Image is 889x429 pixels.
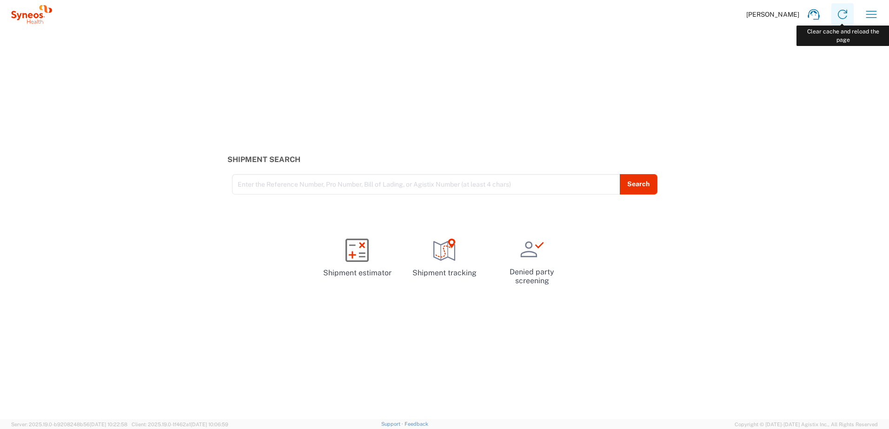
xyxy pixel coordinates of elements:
span: [DATE] 10:22:58 [90,422,127,427]
a: Denied party screening [492,230,572,293]
span: [PERSON_NAME] [746,10,799,19]
span: [DATE] 10:06:59 [191,422,228,427]
a: Shipment tracking [405,230,484,286]
a: Feedback [405,421,428,427]
h3: Shipment Search [227,155,662,164]
span: Client: 2025.19.0-1f462a1 [132,422,228,427]
span: Copyright © [DATE]-[DATE] Agistix Inc., All Rights Reserved [735,420,878,429]
a: Shipment estimator [317,230,397,286]
a: Support [381,421,405,427]
button: Search [620,174,657,195]
span: Server: 2025.19.0-b9208248b56 [11,422,127,427]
